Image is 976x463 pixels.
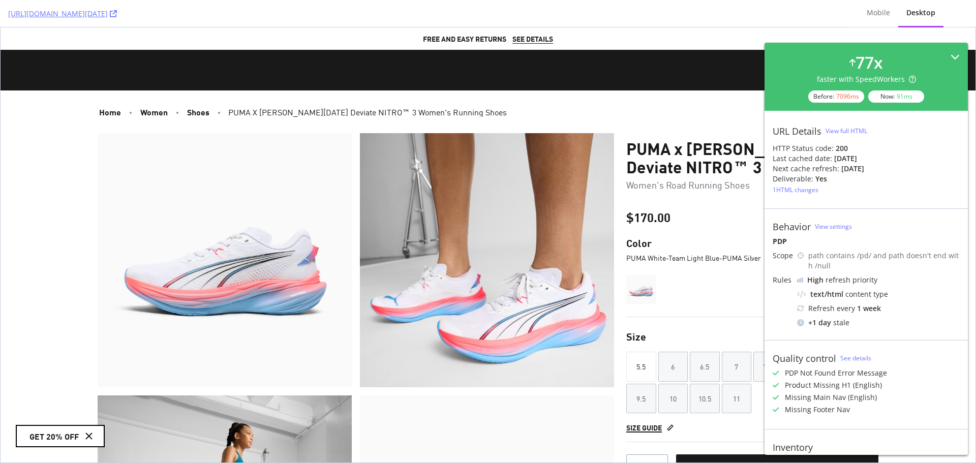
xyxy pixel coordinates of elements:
[512,6,553,17] a: SEE DETAILS
[798,334,801,344] span: 8
[16,398,103,419] button: GET 20% OFF
[836,92,859,101] div: 7096 ms
[807,275,823,285] div: High
[773,164,839,174] div: Next cache refresh:
[359,106,614,360] img: PUMA x ALEX TOUSSAINT Deviate NITRO™ 3 Women's Running Shoes, PUMA White-Team Light Blue-PUMA Sil...
[857,303,881,314] div: 1 week
[626,112,878,148] h1: PUMA x [PERSON_NAME][DATE] Deviate NITRO™ 3
[785,368,887,378] div: PDP Not Found Error Message
[773,184,818,196] button: 1HTML changes
[834,153,857,164] div: [DATE]
[626,302,646,316] p: Size
[734,334,738,344] span: 7
[773,236,960,246] div: PDP
[785,380,882,390] div: Product Missing H1 (English)
[676,427,878,455] button: Add to Cart
[773,221,811,232] div: Behavior
[808,318,831,328] div: + 1 day
[422,6,506,16] span: FREE AND EASY RETURNS
[810,289,843,299] div: text/html
[773,126,821,137] div: URL Details
[699,334,709,344] span: 6.5
[785,405,850,415] div: Missing Footer Nav
[773,174,813,184] div: Deliverable:
[94,79,878,89] nav: Breadcrumb
[733,366,740,376] span: 11
[868,90,924,103] div: Now:
[698,366,711,376] span: 10.5
[797,318,960,328] div: stale
[626,248,878,277] div: Styles
[841,164,864,174] div: [DATE]
[626,248,656,277] input: PUMA White-Team Light Blue-PUMA Silver
[626,395,661,405] span: Size guide
[773,353,836,364] div: Quality control
[182,78,213,91] a: Shoes
[826,123,867,139] button: View full HTML
[827,334,836,344] span: 8.5
[856,51,883,74] div: 77 x
[29,403,78,415] div: GET 20% OFF
[861,334,865,344] span: 9
[636,334,645,344] span: 5.5
[906,8,935,18] div: Desktop
[626,394,674,406] button: Size guide
[626,226,878,235] p: PUMA White-Team Light Blue-PUMA Silver
[626,209,878,222] p: Color
[826,127,867,135] div: View full HTML
[669,366,676,376] span: 10
[636,366,645,376] span: 9.5
[897,92,912,101] div: 91 ms
[808,90,864,103] div: Before:
[797,303,960,314] div: Refresh every
[94,78,125,91] a: Home
[763,334,772,344] span: 7.5
[626,181,670,197] span: $170.00
[785,392,877,403] div: Missing Main Nav (English)
[815,174,827,184] div: Yes
[773,442,813,453] div: Inventory
[224,79,878,89] li: PUMA x [PERSON_NAME][DATE] Deviate NITRO™ 3 Women's Running Shoes
[840,354,871,362] a: See details
[135,78,172,91] a: Women
[626,150,878,165] p: Women's Road Running Shoes
[670,334,674,344] span: 6
[773,153,832,164] div: Last cached date:
[797,277,803,283] img: cRr4yx4cyByr8BeLxltRlzBPIAAAAAElFTkSuQmCC
[807,275,877,285] div: refresh priority
[773,143,960,153] div: HTTP Status code:
[773,275,793,285] div: Rules
[773,186,818,194] div: 1 HTML changes
[797,289,960,299] div: content type
[8,9,117,19] a: [URL][DOMAIN_NAME][DATE]
[97,106,351,360] img: PUMA x ALEX TOUSSAINT Deviate NITRO™ 3 Women's Running Shoes, PUMA White-Team Light Blue-PUMA Sil...
[808,251,960,271] div: path contains /pd/ and path doesn't end with /null
[773,251,793,261] div: Scope
[815,222,852,231] a: View settings
[749,434,805,448] div: Add to Cart
[626,324,878,386] div: Select Size
[867,8,890,18] div: Mobile
[817,74,916,84] div: faster with SpeedWorkers
[836,143,848,153] strong: 200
